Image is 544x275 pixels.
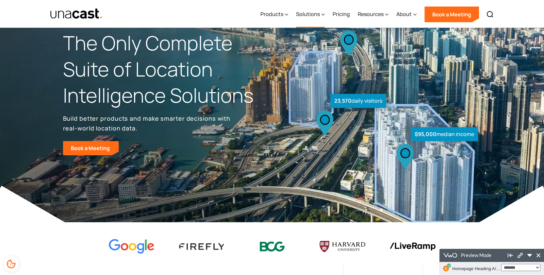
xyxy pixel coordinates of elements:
img: Harvard U logo [320,239,365,254]
a: home [50,8,103,20]
strong: 23,570 [334,97,352,104]
a: Pricing [333,1,350,28]
strong: $95,000 [415,130,437,138]
div: About [396,1,417,28]
div: median income [411,127,478,141]
p: Build better products and make smarter decisions with real-world location data. [63,113,233,133]
div: Products [260,1,288,28]
h1: The Only Complete Suite of Location Intelligence Solutions [63,30,272,108]
img: Unacast text logo [50,8,103,20]
div: daily visitors [330,94,386,108]
div: Solutions [296,1,325,28]
img: Firefly Advertising logo [179,243,225,249]
img: liveramp logo [390,243,436,251]
div: Products [260,10,283,18]
div: Cookie Preferences [3,256,19,272]
a: Book a Meeting [63,141,119,155]
a: Book a Meeting [424,7,479,22]
button: Homepage Heading A/B Test (ID: 22) [13,14,62,26]
div: Resources [358,1,388,28]
img: BCG logo [249,237,295,256]
div: Resources [358,10,384,18]
img: Search icon [486,10,494,18]
div: About [396,10,412,18]
div: Solutions [296,10,320,18]
img: Google logo Color [109,239,155,254]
